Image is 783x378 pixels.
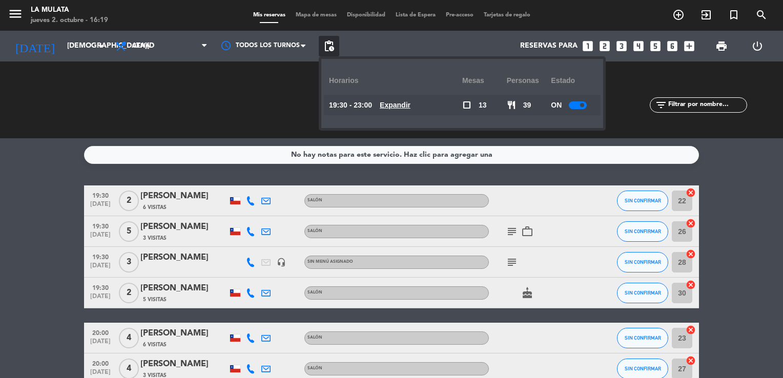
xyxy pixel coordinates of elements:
span: Salón [307,290,322,295]
span: print [715,40,728,52]
div: [PERSON_NAME] [140,220,228,234]
button: SIN CONFIRMAR [617,328,668,348]
span: SIN CONFIRMAR [625,366,661,371]
span: 2 [119,283,139,303]
span: 5 [119,221,139,242]
i: cancel [686,280,696,290]
div: [PERSON_NAME] [140,282,228,295]
i: search [755,9,768,21]
i: arrow_drop_down [95,40,108,52]
span: Disponibilidad [342,12,390,18]
button: SIN CONFIRMAR [617,252,668,272]
span: 6 Visitas [143,341,167,349]
div: [PERSON_NAME] [140,358,228,371]
span: Reservas para [520,42,578,50]
div: La Mulata [31,5,108,15]
span: restaurant [507,100,516,110]
i: subject [506,225,518,238]
i: power_settings_new [751,40,764,52]
span: Lista de Espera [390,12,441,18]
i: cancel [686,218,696,228]
i: cancel [686,355,696,366]
button: SIN CONFIRMAR [617,283,668,303]
span: 19:30 - 23:00 [329,99,372,111]
span: Pre-acceso [441,12,479,18]
span: 19:30 [88,220,113,232]
span: 6 Visitas [143,203,167,212]
div: jueves 2. octubre - 16:19 [31,15,108,26]
span: 39 [523,99,531,111]
button: SIN CONFIRMAR [617,221,668,242]
i: cancel [686,325,696,335]
i: work_outline [521,225,533,238]
span: ON [551,99,562,111]
div: LOG OUT [739,31,775,61]
div: Estado [551,67,595,95]
span: [DATE] [88,262,113,274]
div: [PERSON_NAME] [140,251,228,264]
span: SIN CONFIRMAR [625,335,661,341]
i: menu [8,6,23,22]
input: Filtrar por nombre... [667,99,747,111]
span: 19:30 [88,281,113,293]
i: looks_two [598,39,611,53]
div: [PERSON_NAME] [140,327,228,340]
i: looks_5 [649,39,662,53]
span: Salón [307,366,322,370]
span: 3 Visitas [143,234,167,242]
span: SIN CONFIRMAR [625,290,661,296]
span: Mapa de mesas [291,12,342,18]
span: [DATE] [88,338,113,350]
span: check_box_outline_blank [462,100,471,110]
i: subject [506,256,518,268]
span: 4 [119,328,139,348]
i: exit_to_app [700,9,712,21]
div: personas [507,67,551,95]
i: cancel [686,249,696,259]
div: Mesas [462,67,507,95]
i: looks_6 [666,39,679,53]
i: filter_list [655,99,667,111]
span: Salón [307,198,322,202]
i: looks_one [581,39,594,53]
span: SIN CONFIRMAR [625,198,661,203]
i: cancel [686,187,696,198]
div: No hay notas para este servicio. Haz clic para agregar una [291,149,492,161]
div: Horarios [329,67,462,95]
button: menu [8,6,23,25]
span: Salón [307,229,322,233]
i: looks_4 [632,39,645,53]
div: [PERSON_NAME] [140,190,228,203]
span: Sin menú asignado [307,260,353,264]
span: SIN CONFIRMAR [625,259,661,265]
span: Mis reservas [248,12,291,18]
span: 20:00 [88,357,113,369]
span: 5 Visitas [143,296,167,304]
i: cake [521,287,533,299]
i: turned_in_not [728,9,740,21]
span: Cena [132,43,150,50]
span: 2 [119,191,139,211]
i: add_circle_outline [672,9,685,21]
span: [DATE] [88,232,113,243]
i: add_box [683,39,696,53]
span: 3 [119,252,139,272]
span: [DATE] [88,201,113,213]
span: 19:30 [88,250,113,262]
span: 20:00 [88,326,113,338]
span: 19:30 [88,189,113,201]
span: SIN CONFIRMAR [625,228,661,234]
span: pending_actions [323,40,335,52]
span: 13 [479,99,487,111]
i: looks_3 [615,39,628,53]
u: Expandir [380,101,410,109]
i: [DATE] [8,35,62,57]
span: Salón [307,335,322,340]
i: headset_mic [277,258,286,267]
span: [DATE] [88,293,113,305]
button: SIN CONFIRMAR [617,191,668,211]
span: Tarjetas de regalo [479,12,535,18]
